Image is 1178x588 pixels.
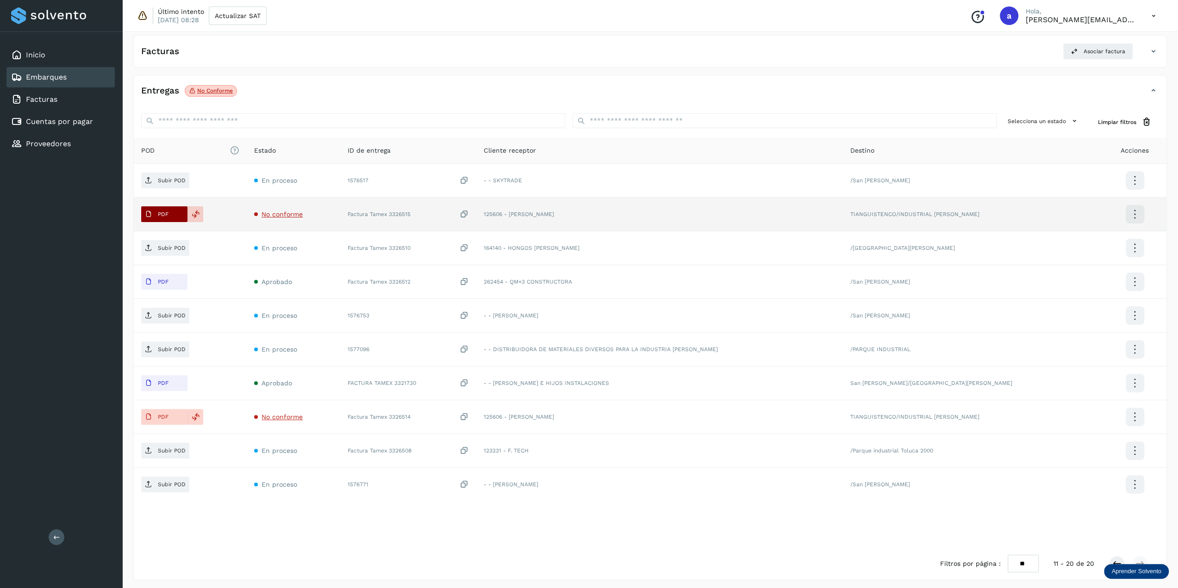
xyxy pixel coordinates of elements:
div: Factura Tamex 3326514 [348,412,469,422]
td: /PARQUE INDUSTRIAL [843,333,1103,366]
span: Asociar factura [1084,47,1125,56]
td: /Parque industrial Toluca 2000 [843,434,1103,468]
div: 1576771 [348,480,469,489]
span: En proceso [262,244,297,252]
td: 125606 - [PERSON_NAME] [476,198,843,231]
p: Subir POD [158,312,186,319]
div: Factura Tamex 3326512 [348,277,469,287]
td: San [PERSON_NAME]/[GEOGRAPHIC_DATA][PERSON_NAME] [843,366,1103,400]
span: Destino [850,146,874,155]
button: Subir POD [141,173,189,188]
div: FacturasAsociar factura [134,43,1166,67]
a: Embarques [26,73,67,81]
div: Facturas [6,89,115,110]
td: TIANGUISTENCO/INDUSTRIAL [PERSON_NAME] [843,198,1103,231]
div: Reemplazar POD [187,206,203,222]
p: PDF [158,380,168,386]
span: Filtros por página : [940,559,1000,569]
span: En proceso [262,312,297,319]
button: Subir POD [141,443,189,458]
h4: Entregas [141,86,179,96]
a: Proveedores [26,139,71,148]
div: Inicio [6,45,115,65]
p: Subir POD [158,447,186,454]
p: No conforme [197,87,233,94]
p: Hola, [1026,7,1137,15]
p: aldo@solvento.mx [1026,15,1137,24]
td: - - DISTRIBUIDORA DE MATERIALES DIVERSOS PARA LA INDUSTRIA [PERSON_NAME] [476,333,843,366]
div: Proveedores [6,134,115,154]
button: Subir POD [141,240,189,256]
td: - - [PERSON_NAME] E HIJOS INSTALACIONES [476,366,843,400]
p: Aprender Solvento [1111,568,1161,575]
td: - - SKYTRADE [476,164,843,198]
div: 1577096 [348,345,469,354]
button: Selecciona un estado [1004,113,1083,129]
p: Subir POD [158,346,186,353]
td: 125606 - [PERSON_NAME] [476,400,843,434]
div: Reemplazar POD [187,409,203,425]
span: POD [141,146,239,155]
div: FACTURA TAMEX 3321730 [348,378,469,388]
span: En proceso [262,346,297,353]
div: Factura Tamex 3326510 [348,243,469,253]
span: En proceso [262,447,297,454]
td: 262454 - QM+3 CONSTRUCTORA [476,265,843,299]
button: Asociar factura [1063,43,1133,60]
button: PDF [141,274,187,290]
div: 1576753 [348,311,469,321]
button: Actualizar SAT [209,6,267,25]
span: ID de entrega [348,146,391,155]
span: Aprobado [262,379,292,387]
a: Facturas [26,95,57,104]
p: Subir POD [158,245,186,251]
span: Cliente receptor [484,146,536,155]
div: Embarques [6,67,115,87]
p: Último intento [158,7,204,16]
td: /San [PERSON_NAME] [843,299,1103,333]
p: [DATE] 08:28 [158,16,199,24]
td: /San [PERSON_NAME] [843,164,1103,198]
div: Factura Tamex 3326508 [348,446,469,456]
div: Aprender Solvento [1104,564,1169,579]
td: /[GEOGRAPHIC_DATA][PERSON_NAME] [843,231,1103,265]
button: PDF [141,375,187,391]
span: Aprobado [262,278,292,285]
button: Limpiar filtros [1091,113,1159,130]
p: Subir POD [158,177,186,184]
td: 123231 - F. TECH [476,434,843,468]
span: En proceso [262,177,297,184]
span: En proceso [262,481,297,488]
td: - - [PERSON_NAME] [476,299,843,333]
a: Inicio [26,50,45,59]
span: Limpiar filtros [1098,118,1136,126]
p: PDF [158,211,168,217]
span: No conforme [262,210,303,218]
td: /San [PERSON_NAME] [843,468,1103,501]
a: Cuentas por pagar [26,117,93,126]
button: PDF [141,206,187,222]
div: Factura Tamex 3326515 [348,210,469,219]
p: PDF [158,279,168,285]
div: EntregasNo conforme [134,83,1166,106]
div: 1576517 [348,176,469,186]
span: Estado [254,146,276,155]
button: Subir POD [141,341,189,357]
span: Actualizar SAT [215,12,261,19]
td: 164140 - HONGOS [PERSON_NAME] [476,231,843,265]
button: PDF [141,409,187,425]
span: No conforme [262,413,303,421]
div: Cuentas por pagar [6,111,115,132]
span: Acciones [1121,146,1149,155]
p: Subir POD [158,481,186,488]
span: 11 - 20 de 20 [1053,559,1094,569]
td: /San [PERSON_NAME] [843,265,1103,299]
td: TIANGUISTENCO/INDUSTRIAL [PERSON_NAME] [843,400,1103,434]
td: - - [PERSON_NAME] [476,468,843,501]
button: Subir POD [141,477,189,492]
button: Subir POD [141,308,189,323]
h4: Facturas [141,46,179,57]
p: PDF [158,414,168,420]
